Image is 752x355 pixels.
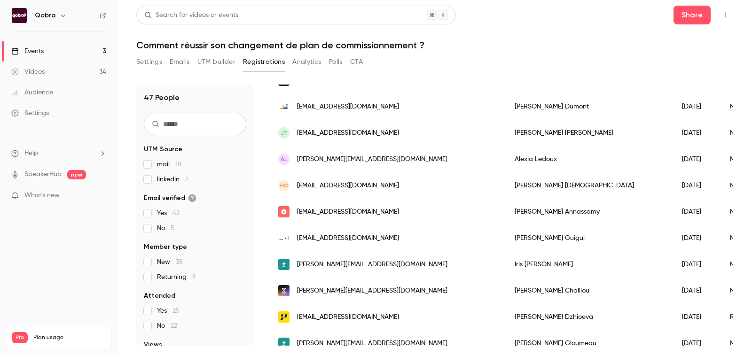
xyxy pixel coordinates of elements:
div: [DATE] [673,120,721,146]
span: Yes [157,306,180,316]
button: Registrations [243,54,285,69]
span: [PERSON_NAME][EMAIL_ADDRESS][DOMAIN_NAME] [297,339,447,348]
iframe: Noticeable Trigger [95,192,106,200]
span: [EMAIL_ADDRESS][DOMAIN_NAME] [297,102,399,112]
span: New [157,257,183,267]
div: [PERSON_NAME] Chaillou [505,278,673,304]
span: new [67,170,86,179]
span: [PERSON_NAME][EMAIL_ADDRESS][DOMAIN_NAME] [297,154,447,164]
button: Settings [136,54,162,69]
button: CTA [350,54,363,69]
span: No [157,224,174,233]
div: [DATE] [673,199,721,225]
span: 2 [185,176,188,183]
img: deezer.com [278,101,290,112]
span: [EMAIL_ADDRESS][DOMAIN_NAME] [297,128,399,138]
span: 38 [176,259,183,265]
span: Pro [12,332,28,343]
div: Events [11,46,44,56]
span: Member type [144,242,187,252]
span: HC [280,181,288,190]
span: AL [281,155,287,163]
span: 5 [171,225,174,232]
span: [PERSON_NAME][EMAIL_ADDRESS][DOMAIN_NAME] [297,286,447,296]
button: UTM builder [197,54,235,69]
button: Analytics [292,54,321,69]
h1: 47 People [144,92,180,103]
span: JT [281,129,288,137]
span: 9 [192,274,196,280]
div: [PERSON_NAME] [PERSON_NAME] [505,120,673,146]
span: UTM Source [144,145,182,154]
span: 18 [175,161,181,168]
h1: Comment réussir son changement de plan de commissionnement ? [136,39,733,51]
span: Views [144,340,162,349]
img: payplug.com [278,311,290,323]
div: [DATE] [673,93,721,120]
div: Iris [PERSON_NAME] [505,251,673,278]
a: SpeakerHub [24,170,62,179]
div: [PERSON_NAME] Dzhioeva [505,304,673,330]
span: Plan usage [33,334,106,341]
div: Settings [11,108,49,118]
span: [EMAIL_ADDRESS][DOMAIN_NAME] [297,233,399,243]
img: go-electra.com [278,259,290,270]
div: [PERSON_NAME] Guigui [505,225,673,251]
div: [PERSON_NAME] Dumont [505,93,673,120]
div: [PERSON_NAME] Annassamy [505,199,673,225]
span: mail [157,160,181,169]
img: shotgun.live [278,285,290,296]
div: Search for videos or events [144,10,238,20]
button: Polls [329,54,343,69]
span: 25 [172,308,180,314]
img: Qobra [12,8,27,23]
span: What's new [24,191,60,201]
h6: Qobra [35,11,55,20]
img: superprof.com [278,206,290,217]
li: help-dropdown-opener [11,148,106,158]
button: Share [674,6,711,24]
span: Email verified [144,193,196,203]
div: [DATE] [673,146,721,172]
div: [DATE] [673,278,721,304]
span: No [157,321,177,331]
div: [PERSON_NAME] [DEMOGRAPHIC_DATA] [505,172,673,199]
div: Audience [11,88,53,97]
span: Returning [157,272,196,282]
div: Alexia Ledoux [505,146,673,172]
img: iwd.io [278,232,290,244]
span: Help [24,148,38,158]
img: go-electra.com [278,338,290,349]
div: Videos [11,67,45,77]
span: [EMAIL_ADDRESS][DOMAIN_NAME] [297,207,399,217]
span: [EMAIL_ADDRESS][DOMAIN_NAME] [297,181,399,191]
span: Attended [144,291,175,301]
div: [DATE] [673,251,721,278]
span: [EMAIL_ADDRESS][DOMAIN_NAME] [297,312,399,322]
span: 42 [172,210,180,216]
span: [PERSON_NAME][EMAIL_ADDRESS][DOMAIN_NAME] [297,260,447,270]
span: 22 [171,323,177,329]
span: Yes [157,208,180,218]
button: Emails [170,54,189,69]
div: [DATE] [673,304,721,330]
div: [DATE] [673,225,721,251]
span: linkedin [157,175,188,184]
div: [DATE] [673,172,721,199]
